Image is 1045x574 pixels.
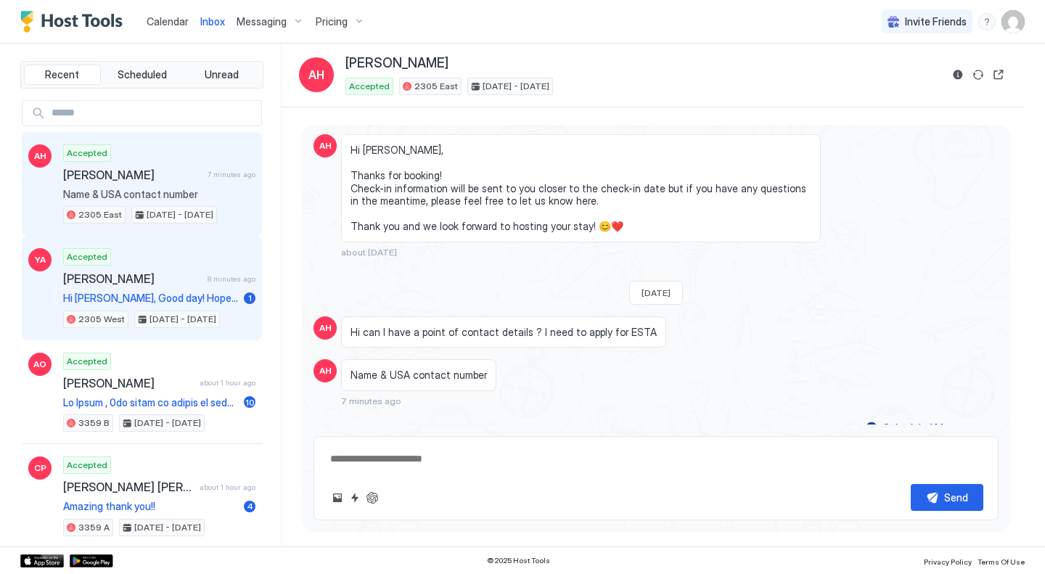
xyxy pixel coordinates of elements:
[118,68,167,81] span: Scheduled
[147,15,189,28] span: Calendar
[414,80,458,93] span: 2305 East
[63,271,202,286] span: [PERSON_NAME]
[134,417,201,430] span: [DATE] - [DATE]
[63,480,194,494] span: [PERSON_NAME] [PERSON_NAME]
[487,556,550,565] span: © 2025 Host Tools
[208,274,255,284] span: 8 minutes ago
[20,554,64,567] a: App Store
[63,168,202,182] span: [PERSON_NAME]
[24,65,101,85] button: Recent
[78,417,110,430] span: 3359 B
[351,144,811,233] span: Hi [PERSON_NAME], Thanks for booking! Check-in information will be sent to you closer to the chec...
[200,378,255,388] span: about 1 hour ago
[316,15,348,28] span: Pricing
[183,65,260,85] button: Unread
[319,139,332,152] span: AH
[63,396,238,409] span: Lo Ipsum , 0do sitam co adipis el sedd eiusmodt , in utla etd mag aliq en adm veniamq. :) Nost ex...
[67,459,107,472] span: Accepted
[944,490,968,505] div: Send
[329,489,346,507] button: Upload image
[949,66,967,83] button: Reservation information
[319,364,332,377] span: AH
[70,554,113,567] a: Google Play Store
[245,397,255,408] span: 10
[35,253,46,266] span: YA
[78,313,125,326] span: 2305 West
[247,501,253,512] span: 4
[20,11,129,33] a: Host Tools Logo
[63,500,238,513] span: Amazing thank you!!
[978,557,1025,566] span: Terms Of Use
[642,287,671,298] span: [DATE]
[341,247,397,258] span: about [DATE]
[104,65,181,85] button: Scheduled
[970,66,987,83] button: Sync reservation
[345,55,448,72] span: [PERSON_NAME]
[67,355,107,368] span: Accepted
[34,462,46,475] span: CP
[905,15,967,28] span: Invite Friends
[63,376,194,390] span: [PERSON_NAME]
[78,208,122,221] span: 2305 East
[990,66,1007,83] button: Open reservation
[924,557,972,566] span: Privacy Policy
[33,358,46,371] span: AO
[349,80,390,93] span: Accepted
[67,250,107,263] span: Accepted
[483,80,549,93] span: [DATE] - [DATE]
[978,553,1025,568] a: Terms Of Use
[200,15,225,28] span: Inbox
[34,149,46,163] span: AH
[200,483,255,492] span: about 1 hour ago
[978,13,996,30] div: menu
[208,170,255,179] span: 7 minutes ago
[319,321,332,335] span: AH
[147,208,213,221] span: [DATE] - [DATE]
[308,66,324,83] span: AH
[1001,10,1025,33] div: User profile
[346,489,364,507] button: Quick reply
[864,418,999,438] button: Scheduled Messages
[63,188,255,201] span: Name & USA contact number
[67,147,107,160] span: Accepted
[883,420,982,435] div: Scheduled Messages
[924,553,972,568] a: Privacy Policy
[248,292,252,303] span: 1
[149,313,216,326] span: [DATE] - [DATE]
[911,484,983,511] button: Send
[45,68,79,81] span: Recent
[200,14,225,29] a: Inbox
[63,292,238,305] span: Hi [PERSON_NAME], Good day! Hope you’re doing well! 🌞 Every [DATE] 5PM until [DATE] 8AM, our two ...
[78,521,110,534] span: 3359 A
[364,489,381,507] button: ChatGPT Auto Reply
[46,101,261,126] input: Input Field
[205,68,239,81] span: Unread
[351,369,487,382] span: Name & USA contact number
[134,521,201,534] span: [DATE] - [DATE]
[237,15,287,28] span: Messaging
[147,14,189,29] a: Calendar
[351,326,657,339] span: Hi can I have a point of contact details ? I need to apply for ESTA
[341,395,401,406] span: 7 minutes ago
[20,61,263,89] div: tab-group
